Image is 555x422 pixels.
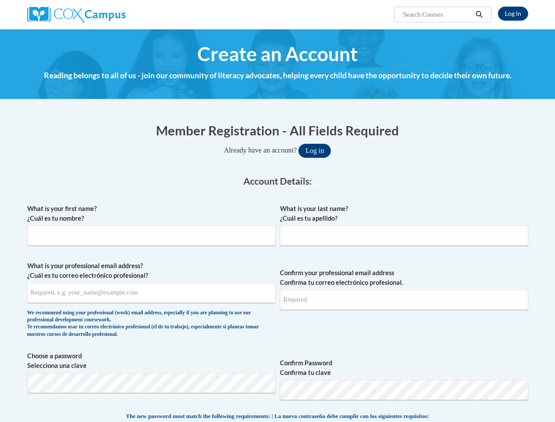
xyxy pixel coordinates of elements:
[472,9,486,20] button: Search
[243,175,312,186] span: Account Details:
[280,226,528,246] input: Metadata input
[280,358,528,378] label: Confirm Password Confirma tu clave
[27,7,126,22] img: Cox Campus
[27,226,276,246] input: Metadata input
[27,70,528,81] h4: Reading belongs to all of us - join our community of literacy advocates, helping every child have...
[27,351,276,371] label: Choose a password Selecciona una clave
[280,290,528,310] input: Required
[126,412,429,420] span: The new password must match the following requirements: | La nueva contraseña debe cumplir con lo...
[197,42,358,65] span: Create an Account
[27,121,528,139] h1: Member Registration - All Fields Required
[498,7,528,21] a: Log In
[27,204,276,223] label: What is your first name? ¿Cuál es tu nombre?
[298,144,331,158] button: Log in
[402,9,472,20] input: Search Courses
[224,146,297,154] span: Already have an account?
[27,283,276,303] input: Metadata input
[27,261,276,280] label: What is your professional email address? ¿Cuál es tu correo electrónico profesional?
[280,268,528,287] label: Confirm your professional email address Confirma tu correo electrónico profesional.
[280,204,528,223] label: What is your last name? ¿Cuál es tu apellido?
[27,309,276,338] div: We recommend using your professional (work) email address, especially if you are planning to use ...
